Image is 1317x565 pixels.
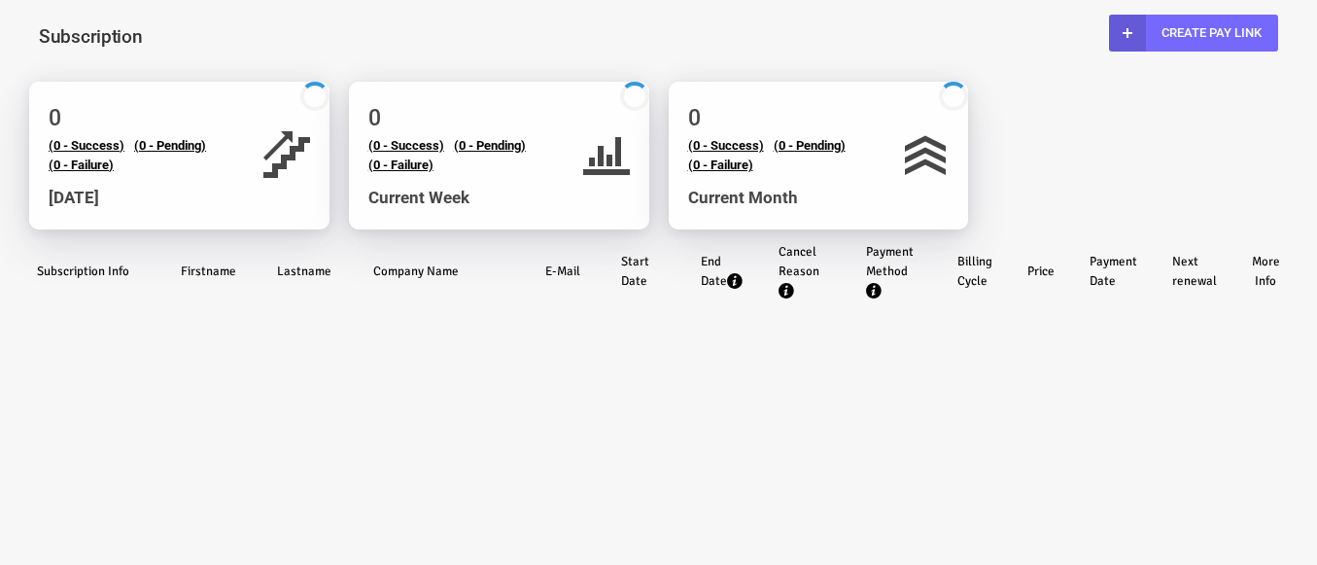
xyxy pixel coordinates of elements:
h2: 0 [368,101,381,135]
i: Once the end date is set, the subscription will be cancelled on particular end date,it cannot be ... [727,273,743,289]
th: Start Date [604,234,683,308]
a: (0 - Pending) [454,138,526,153]
th: Price [1010,234,1072,308]
a: (0 - Success) [49,138,124,153]
span: Current Month [688,188,798,207]
th: More Info [1234,234,1298,308]
a: (0 - Failure) [368,158,433,172]
span: Current Week [368,188,469,207]
th: Company Name [356,234,528,308]
th: End Date [683,234,761,308]
th: Cancel Reason [761,234,849,308]
th: Payment Method [849,234,940,308]
h2: 0 [688,101,701,135]
a: (0 - Failure) [49,158,114,172]
th: Payment Date [1072,234,1155,308]
i: For Paylink/Trial-Plan Generation, Default payment method is None. Payment method will be updated... [866,283,882,299]
th: Lastname [260,234,356,308]
i: If end date is given,cancel reason option will be enabled [779,283,794,299]
th: Billing Cycle [940,234,1010,308]
a: (0 - Pending) [134,138,206,153]
a: Create Pay Link [1109,15,1278,52]
h2: 0 [49,101,61,135]
a: (0 - Success) [368,138,444,153]
a: (0 - Pending) [774,138,846,153]
span: Subscription [39,25,143,48]
th: Next renewal [1155,234,1234,308]
span: [DATE] [49,188,99,207]
th: E-Mail [528,234,604,308]
a: (0 - Success) [688,138,764,153]
th: Subscription Info [19,234,163,308]
th: Firstname [163,234,260,308]
a: (0 - Failure) [688,158,753,172]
